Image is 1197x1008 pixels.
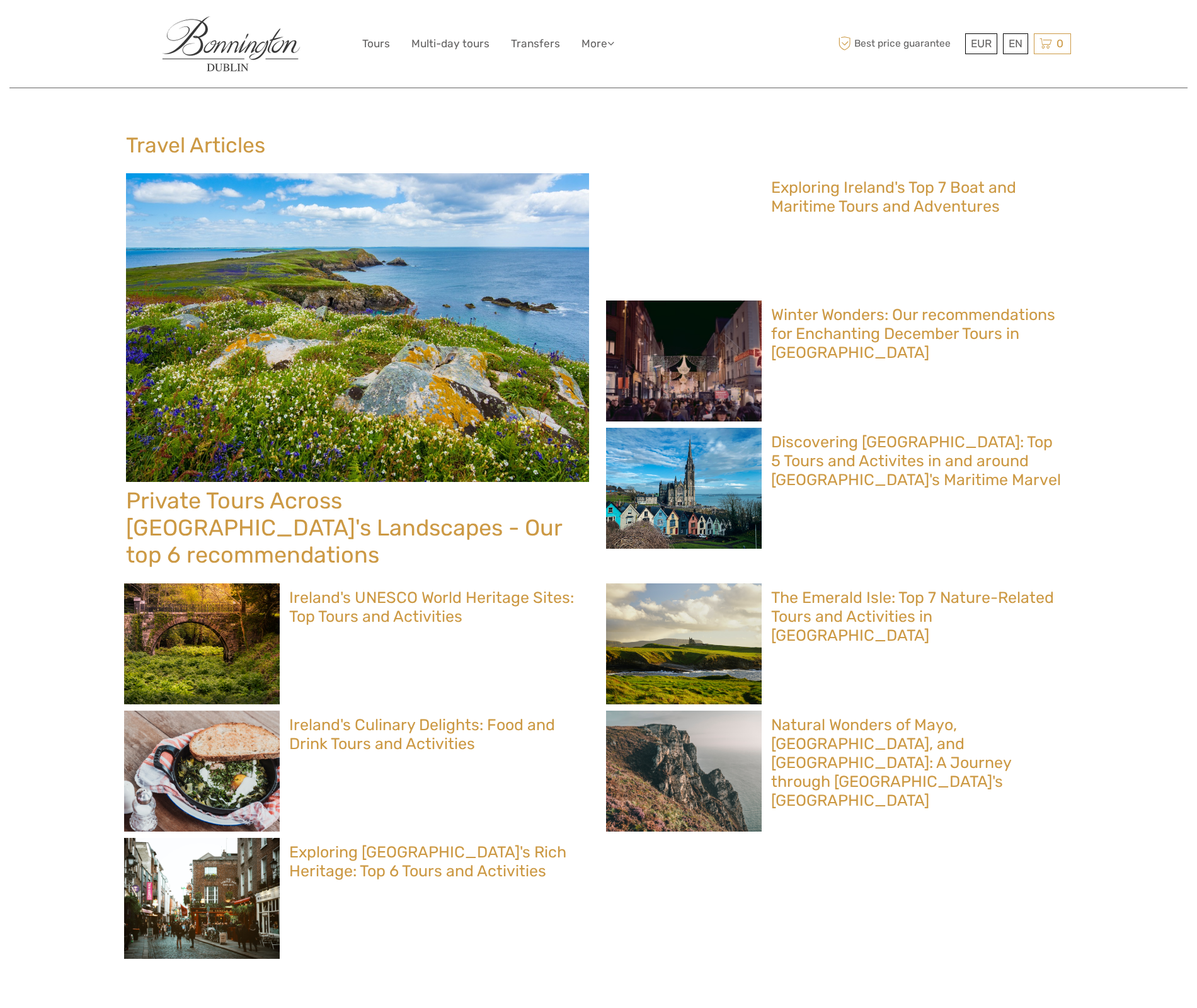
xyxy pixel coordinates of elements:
a: Multi-day tours [411,35,490,53]
a: Tours [362,35,390,53]
h2: Exploring Ireland's Top 7 Boat and Maritime Tours and Adventures [771,178,1063,216]
h2: Discovering [GEOGRAPHIC_DATA]: Top 5 Tours and Activites in and around [GEOGRAPHIC_DATA]'s Mariti... [771,433,1063,490]
h2: Ireland's UNESCO World Heritage Sites: Top Tours and Activities [289,588,581,626]
span: Best price guarantee [835,33,962,54]
h2: Winter Wonders: Our recommendations for Enchanting December Tours in [GEOGRAPHIC_DATA] [771,306,1063,362]
span: 0 [1055,37,1065,50]
img: Private Tours Across Ireland's Landscapes - Our top 6 recommendations [126,173,589,482]
h2: Private Tours Across [GEOGRAPHIC_DATA]'s Landscapes - Our top 6 recommendations [126,487,589,569]
a: More [581,35,614,53]
h2: Ireland's Culinary Delights: Food and Drink Tours and Activities [289,716,581,753]
h2: Natural Wonders of Mayo, [GEOGRAPHIC_DATA], and [GEOGRAPHIC_DATA]: A Journey through [GEOGRAPHIC_... [771,716,1063,810]
div: EN [1003,33,1028,54]
h1: Travel Articles [126,132,1071,158]
h2: The Emerald Isle: Top 7 Nature-Related Tours and Activities in [GEOGRAPHIC_DATA] [771,588,1063,645]
a: Private Tours Across [GEOGRAPHIC_DATA]'s Landscapes - Our top 6 recommendations [126,173,589,565]
span: EUR [971,37,992,50]
h2: Exploring [GEOGRAPHIC_DATA]'s Rich Heritage: Top 6 Tours and Activities [289,843,581,881]
a: Transfers [511,35,560,53]
img: 439-42a79114-08bc-4970-8697-1c618ccb49f6_logo_big.jpg [162,16,301,72]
